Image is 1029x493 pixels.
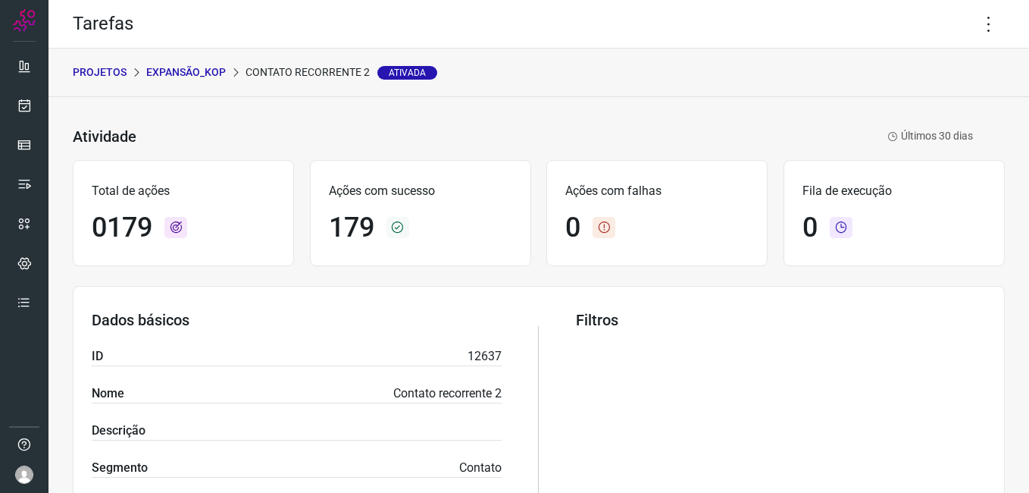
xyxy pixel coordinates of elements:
p: 12637 [468,347,502,366]
h1: 0 [802,212,818,244]
label: Descrição [92,422,145,440]
p: Fila de execução [802,182,986,200]
img: Logo [13,9,36,32]
p: Contato recorrente 2 [393,385,502,403]
p: Últimos 30 dias [887,128,973,144]
h3: Dados básicos [92,311,502,329]
p: PROJETOS [73,64,127,80]
p: Total de ações [92,182,275,200]
p: Contato recorrente 2 [246,64,437,80]
img: avatar-user-boy.jpg [15,466,33,484]
h3: Atividade [73,127,136,146]
p: Contato [459,459,502,477]
h3: Filtros [576,311,986,329]
span: Ativada [377,66,437,80]
label: Segmento [92,459,148,477]
h1: 0179 [92,212,152,244]
p: Ações com sucesso [329,182,512,200]
h1: 179 [329,212,374,244]
h2: Tarefas [73,13,133,35]
h1: 0 [565,212,580,244]
label: Nome [92,385,124,403]
label: ID [92,347,103,366]
p: Ações com falhas [565,182,749,200]
p: Expansão_Kop [146,64,226,80]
